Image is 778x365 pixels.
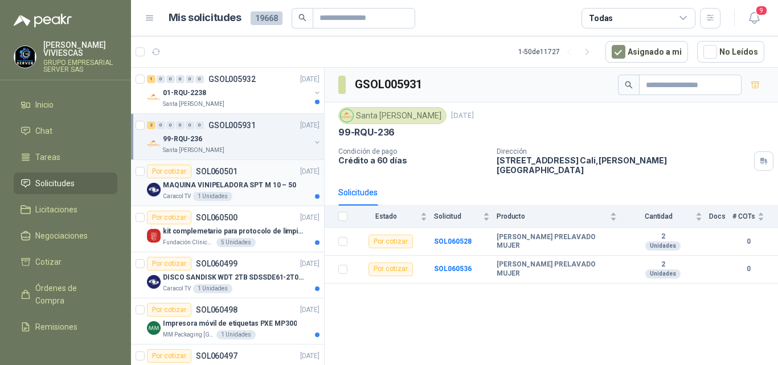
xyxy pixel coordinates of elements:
a: Inicio [14,94,117,116]
p: MM Packaging [GEOGRAPHIC_DATA] [163,330,214,339]
p: [DATE] [300,120,320,131]
a: Cotizar [14,251,117,273]
div: 0 [195,75,204,83]
button: 9 [744,8,764,28]
a: Solicitudes [14,173,117,194]
img: Company Logo [147,321,161,335]
div: Por cotizar [147,257,191,270]
p: Crédito a 60 días [338,155,488,165]
p: 99-RQU-236 [338,126,395,138]
p: Santa [PERSON_NAME] [163,100,224,109]
div: Unidades [645,241,681,251]
div: 0 [166,75,175,83]
div: 5 Unidades [216,238,256,247]
p: Fundación Clínica Shaio [163,238,214,247]
p: GRUPO EMPRESARIAL SERVER SAS [43,59,117,73]
p: [DATE] [300,351,320,362]
div: 0 [157,121,165,129]
div: 0 [186,75,194,83]
p: SOL060501 [196,167,238,175]
b: 0 [732,236,764,247]
a: SOL060536 [434,265,472,273]
p: GSOL005931 [208,121,256,129]
a: Tareas [14,146,117,168]
span: # COTs [732,212,755,220]
p: [DATE] [300,305,320,315]
p: Condición de pago [338,147,488,155]
img: Company Logo [341,109,353,122]
p: [DATE] [300,259,320,269]
th: Estado [354,206,434,228]
img: Logo peakr [14,14,72,27]
span: Solicitud [434,212,481,220]
a: SOL060528 [434,237,472,245]
h3: GSOL005931 [355,76,424,93]
p: Dirección [497,147,750,155]
h1: Mis solicitudes [169,10,241,26]
th: Solicitud [434,206,497,228]
div: 1 [147,75,155,83]
b: 0 [732,264,764,274]
span: Solicitudes [35,177,75,190]
div: 1 Unidades [193,192,232,201]
div: Por cotizar [147,303,191,317]
span: Producto [497,212,608,220]
th: # COTs [732,206,778,228]
p: SOL060497 [196,352,238,360]
p: [DATE] [300,74,320,85]
a: Por cotizarSOL060498[DATE] Company LogoImpresora móvil de etiquetas PXE MP300MM Packaging [GEOGRA... [131,298,324,345]
span: Licitaciones [35,203,77,216]
span: Cotizar [35,256,62,268]
span: search [625,81,633,89]
p: [DATE] [300,212,320,223]
th: Producto [497,206,624,228]
a: 2 0 0 0 0 0 GSOL005931[DATE] Company Logo99-RQU-236Santa [PERSON_NAME] [147,118,322,155]
a: Licitaciones [14,199,117,220]
div: 1 - 50 de 11727 [518,43,596,61]
b: 2 [624,260,702,269]
p: [STREET_ADDRESS] Cali , [PERSON_NAME][GEOGRAPHIC_DATA] [497,155,750,175]
span: 9 [755,5,768,16]
p: Caracol TV [163,284,191,293]
img: Company Logo [147,183,161,196]
th: Docs [709,206,732,228]
p: DISCO SANDISK WDT 2TB SDSSDE61-2T00-G25 [163,272,305,283]
span: Inicio [35,99,54,111]
p: kit complemetario para protocolo de limpieza [163,226,305,237]
div: 0 [176,121,185,129]
div: Unidades [645,269,681,278]
p: 99-RQU-236 [163,134,202,145]
div: Solicitudes [338,186,378,199]
div: Por cotizar [368,263,413,276]
img: Company Logo [147,275,161,289]
img: Company Logo [147,91,161,104]
p: [DATE] [451,110,474,121]
span: Remisiones [35,321,77,333]
div: Por cotizar [368,235,413,248]
div: Todas [589,12,613,24]
a: 1 0 0 0 0 0 GSOL005932[DATE] Company Logo01-RQU-2238Santa [PERSON_NAME] [147,72,322,109]
div: 0 [166,121,175,129]
a: Órdenes de Compra [14,277,117,311]
p: [PERSON_NAME] VIVIESCAS [43,41,117,57]
div: Por cotizar [147,349,191,363]
div: 2 [147,121,155,129]
p: MAQUINA VINIPELADORA SPT M 10 – 50 [163,180,296,191]
p: SOL060500 [196,214,238,222]
b: [PERSON_NAME] PRELAVADO MUJER [497,233,617,251]
span: Estado [354,212,418,220]
span: Chat [35,125,52,137]
span: 19668 [251,11,282,25]
div: 1 Unidades [216,330,256,339]
p: [DATE] [300,166,320,177]
img: Company Logo [147,137,161,150]
a: Negociaciones [14,225,117,247]
b: [PERSON_NAME] PRELAVADO MUJER [497,260,617,278]
a: Por cotizarSOL060500[DATE] Company Logokit complemetario para protocolo de limpiezaFundación Clín... [131,206,324,252]
p: SOL060499 [196,260,238,268]
span: Negociaciones [35,229,88,242]
div: 0 [195,121,204,129]
p: Santa [PERSON_NAME] [163,146,224,155]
